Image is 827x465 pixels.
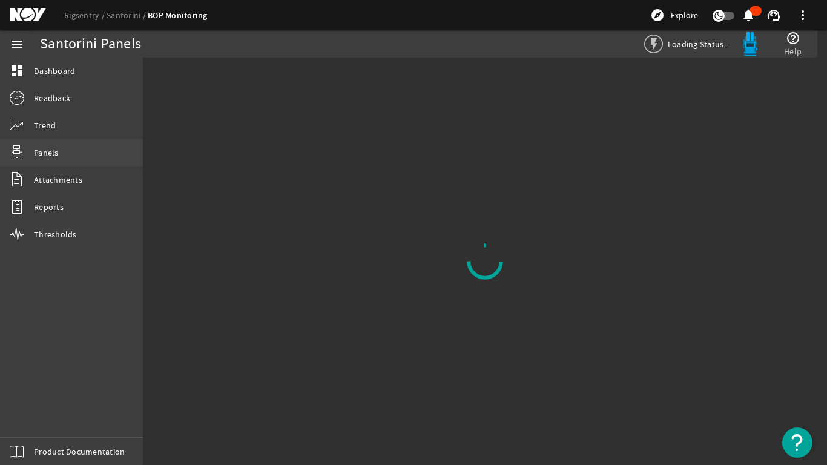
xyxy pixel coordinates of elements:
span: Readback [34,92,70,104]
span: Loading Status... [668,39,730,50]
mat-icon: dashboard [10,64,24,78]
span: Product Documentation [34,446,125,458]
img: Bluepod.svg [738,32,762,56]
span: Reports [34,201,64,213]
span: Dashboard [34,65,75,77]
mat-icon: notifications [741,8,756,22]
a: Santorini [107,10,148,21]
span: Panels [34,147,59,159]
span: Thresholds [34,228,77,240]
mat-icon: menu [10,37,24,51]
span: Attachments [34,174,82,186]
span: Help [784,45,802,58]
a: Rigsentry [64,10,107,21]
button: Explore [645,5,703,25]
mat-icon: support_agent [766,8,781,22]
button: more_vert [788,1,817,30]
a: BOP Monitoring [148,10,208,21]
button: Open Resource Center [782,427,812,458]
span: Trend [34,119,56,131]
mat-icon: help_outline [786,31,800,45]
div: Santorini Panels [40,38,141,50]
span: Explore [671,9,698,21]
mat-icon: explore [650,8,665,22]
